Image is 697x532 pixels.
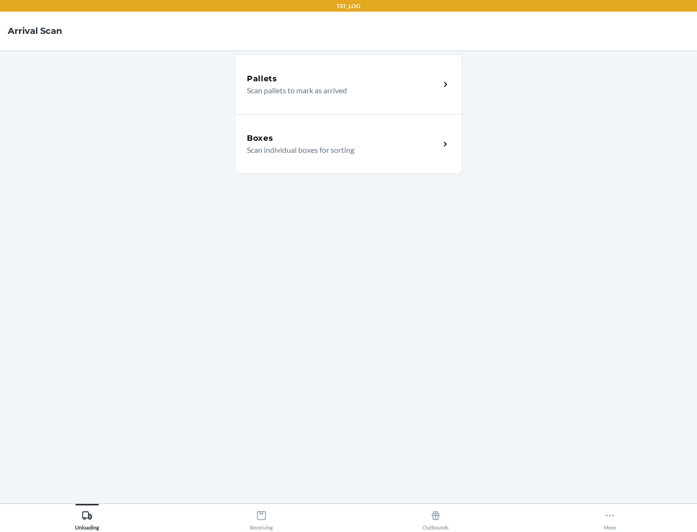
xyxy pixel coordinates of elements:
p: TST_LOG [336,2,361,11]
button: Receiving [174,504,348,531]
div: Outbounds [423,506,449,531]
button: More [523,504,697,531]
a: BoxesScan individual boxes for sorting [235,114,462,174]
h5: Pallets [247,73,277,85]
div: Receiving [250,506,273,531]
a: PalletsScan pallets to mark as arrived [235,54,462,114]
div: Unloading [75,506,99,531]
p: Scan pallets to mark as arrived [247,85,432,96]
h5: Boxes [247,133,273,144]
h4: Arrival Scan [8,25,62,37]
div: More [604,506,616,531]
p: Scan individual boxes for sorting [247,144,432,156]
button: Outbounds [348,504,523,531]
